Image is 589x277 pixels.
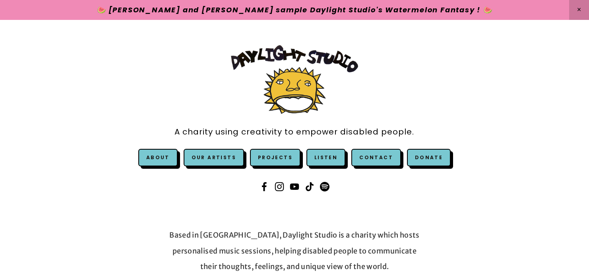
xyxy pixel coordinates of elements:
[250,149,300,166] a: Projects
[146,154,170,161] a: About
[407,149,451,166] a: Donate
[164,227,426,275] p: Based in [GEOGRAPHIC_DATA], Daylight Studio is a charity which hosts personalised music sessions,...
[314,154,337,161] a: Listen
[184,149,244,166] a: Our Artists
[231,45,358,114] img: Daylight Studio
[351,149,401,166] a: Contact
[174,123,414,141] a: A charity using creativity to empower disabled people.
